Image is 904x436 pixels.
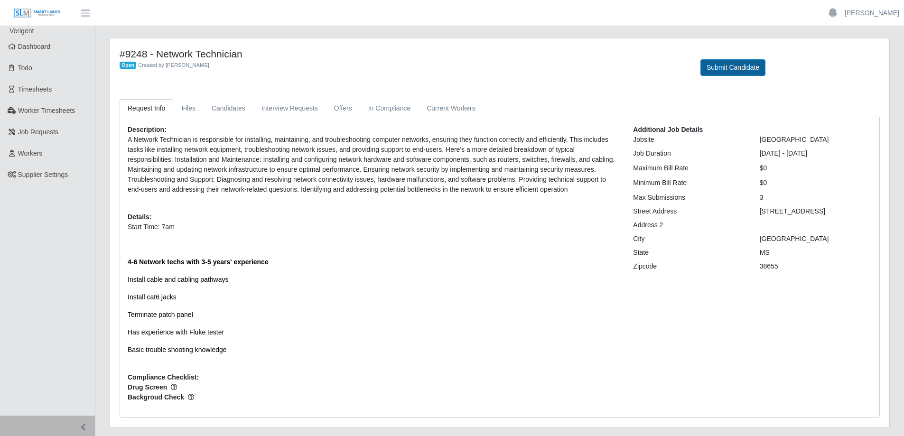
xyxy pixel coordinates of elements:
[9,27,34,35] span: Verigent
[626,220,752,230] div: Address 2
[626,261,752,271] div: Zipcode
[753,135,879,145] div: [GEOGRAPHIC_DATA]
[626,148,752,158] div: Job Duration
[753,193,879,203] div: 3
[128,258,269,266] span: 4-6 Network techs with 3-5 years' experience
[120,48,686,60] h4: #9248 - Network Technician
[753,206,879,216] div: [STREET_ADDRESS]
[128,135,619,195] p: A Network Technician is responsible for installing, maintaining, and troubleshooting computer net...
[626,206,752,216] div: Street Address
[128,346,227,353] span: Basic trouble shooting knowledge
[700,59,765,76] button: Submit Candidate
[128,328,224,336] span: Has experience with Fluke tester
[18,107,75,114] span: Worker Timesheets
[753,234,879,244] div: [GEOGRAPHIC_DATA]
[253,99,326,118] a: Interview Requests
[626,234,752,244] div: City
[626,135,752,145] div: Jobsite
[120,99,173,118] a: Request Info
[626,178,752,188] div: Minimum Bill Rate
[18,43,51,50] span: Dashboard
[128,382,619,392] span: Drug Screen
[138,62,209,68] span: Created by [PERSON_NAME]
[633,126,703,133] b: Additional Job Details
[13,8,61,19] img: SLM Logo
[360,99,419,118] a: In Compliance
[18,85,52,93] span: Timesheets
[326,99,360,118] a: Offers
[18,64,32,72] span: Todo
[173,99,204,118] a: Files
[128,213,152,221] b: Details:
[128,126,167,133] b: Description:
[128,276,228,283] span: Install cable and cabling pathways
[128,293,177,301] span: Install cat6 jacks
[18,171,68,178] span: Supplier Settings
[753,148,879,158] div: [DATE] - [DATE]
[626,193,752,203] div: Max Submissions
[626,163,752,173] div: Maximum Bill Rate
[120,62,136,69] span: Open
[419,99,483,118] a: Current Workers
[753,261,879,271] div: 38655
[204,99,253,118] a: Candidates
[845,8,899,18] a: [PERSON_NAME]
[626,248,752,258] div: State
[753,248,879,258] div: MS
[128,311,193,318] span: Terminate patch panel
[753,163,879,173] div: $0
[753,178,879,188] div: $0
[128,373,199,381] b: Compliance Checklist:
[128,392,619,402] span: Backgroud Check
[128,222,619,232] p: Start Time: 7am
[18,128,59,136] span: Job Requests
[18,149,43,157] span: Workers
